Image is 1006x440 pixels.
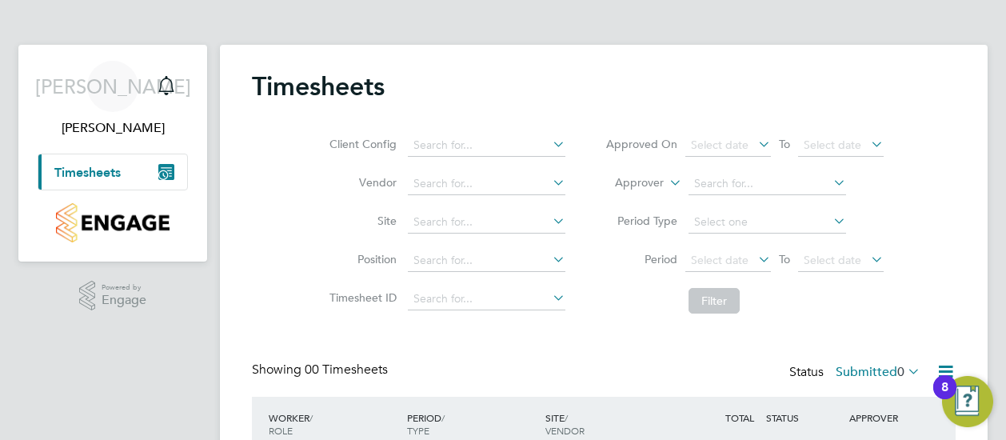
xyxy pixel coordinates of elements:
[605,252,677,266] label: Period
[252,70,385,102] h2: Timesheets
[408,173,565,195] input: Search for...
[689,288,740,314] button: Filter
[897,364,904,380] span: 0
[592,175,664,191] label: Approver
[408,288,565,310] input: Search for...
[441,411,445,424] span: /
[408,211,565,234] input: Search for...
[762,403,845,432] div: STATUS
[545,424,585,437] span: VENDOR
[941,387,948,408] div: 8
[774,134,795,154] span: To
[38,118,188,138] span: John Adamson
[691,253,749,267] span: Select date
[408,250,565,272] input: Search for...
[305,362,388,378] span: 00 Timesheets
[942,376,993,427] button: Open Resource Center, 8 new notifications
[102,281,146,294] span: Powered by
[35,76,191,97] span: [PERSON_NAME]
[689,173,846,195] input: Search for...
[836,364,920,380] label: Submitted
[325,290,397,305] label: Timesheet ID
[565,411,568,424] span: /
[38,154,187,190] button: Timesheets
[804,253,861,267] span: Select date
[845,403,928,432] div: APPROVER
[408,134,565,157] input: Search for...
[774,249,795,270] span: To
[325,214,397,228] label: Site
[689,211,846,234] input: Select one
[309,411,313,424] span: /
[102,294,146,307] span: Engage
[691,138,749,152] span: Select date
[325,252,397,266] label: Position
[54,165,121,180] span: Timesheets
[804,138,861,152] span: Select date
[79,281,147,311] a: Powered byEngage
[38,61,188,138] a: [PERSON_NAME][PERSON_NAME]
[38,203,188,242] a: Go to home page
[605,214,677,228] label: Period Type
[252,362,391,378] div: Showing
[325,137,397,151] label: Client Config
[789,362,924,384] div: Status
[269,424,293,437] span: ROLE
[18,45,207,262] nav: Main navigation
[407,424,429,437] span: TYPE
[325,175,397,190] label: Vendor
[725,411,754,424] span: TOTAL
[56,203,169,242] img: countryside-properties-logo-retina.png
[605,137,677,151] label: Approved On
